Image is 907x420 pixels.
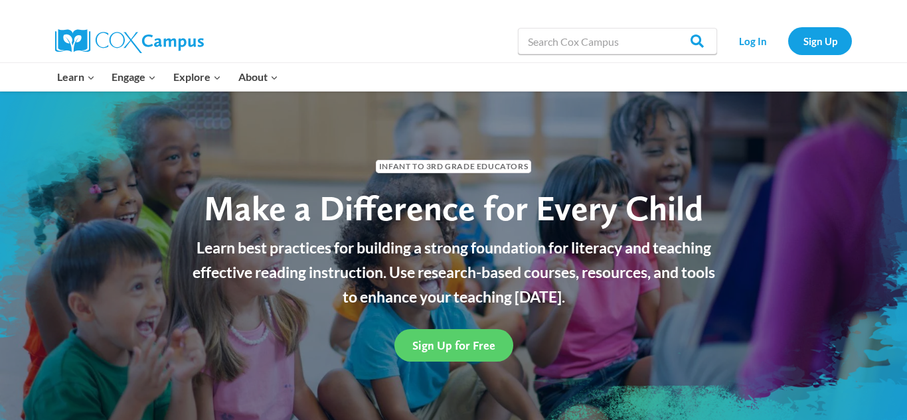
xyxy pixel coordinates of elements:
[394,329,513,362] a: Sign Up for Free
[724,27,852,54] nav: Secondary Navigation
[55,29,204,53] img: Cox Campus
[376,160,531,173] span: Infant to 3rd Grade Educators
[112,68,156,86] span: Engage
[238,68,278,86] span: About
[173,68,221,86] span: Explore
[204,187,703,229] span: Make a Difference for Every Child
[57,68,95,86] span: Learn
[788,27,852,54] a: Sign Up
[724,27,782,54] a: Log In
[518,28,717,54] input: Search Cox Campus
[48,63,286,91] nav: Primary Navigation
[185,236,722,309] p: Learn best practices for building a strong foundation for literacy and teaching effective reading...
[412,338,495,352] span: Sign Up for Free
